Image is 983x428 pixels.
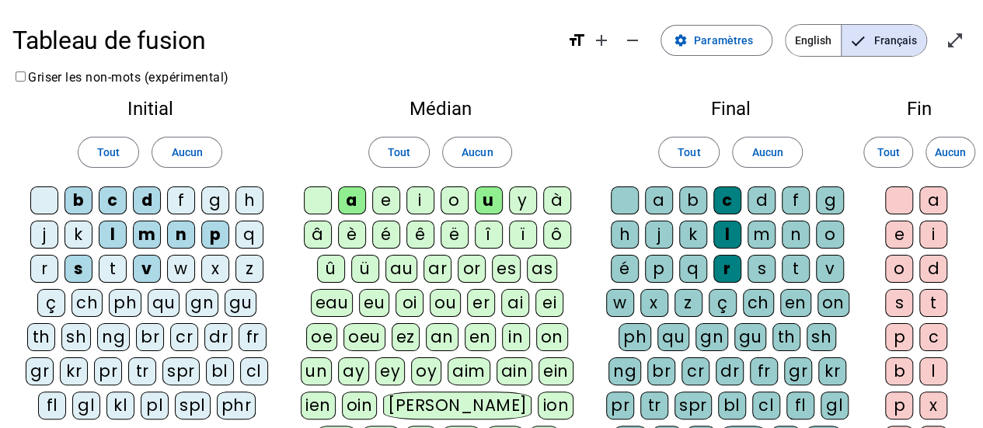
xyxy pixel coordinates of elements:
[694,31,753,50] span: Paramètres
[679,255,707,283] div: q
[148,289,180,317] div: qu
[919,357,947,385] div: l
[304,221,332,249] div: â
[782,221,810,249] div: n
[885,391,913,419] div: p
[678,143,700,162] span: Tout
[543,186,571,214] div: à
[338,221,366,249] div: è
[424,255,451,283] div: ar
[502,323,530,351] div: in
[64,221,92,249] div: k
[713,186,741,214] div: c
[235,186,263,214] div: h
[786,25,841,56] span: English
[752,391,780,419] div: cl
[611,255,639,283] div: é
[458,255,486,283] div: or
[385,255,417,283] div: au
[372,186,400,214] div: e
[442,137,512,168] button: Aucun
[821,391,849,419] div: gl
[475,186,503,214] div: u
[300,99,580,118] h2: Médian
[99,221,127,249] div: l
[78,137,139,168] button: Tout
[201,221,229,249] div: p
[448,357,490,385] div: aim
[640,289,668,317] div: x
[167,255,195,283] div: w
[681,357,709,385] div: cr
[342,391,378,419] div: oin
[611,221,639,249] div: h
[661,25,772,56] button: Paramètres
[441,221,469,249] div: ë
[133,221,161,249] div: m
[441,186,469,214] div: o
[338,186,366,214] div: a
[647,357,675,385] div: br
[465,323,496,351] div: en
[716,357,744,385] div: dr
[97,323,130,351] div: ng
[225,289,256,317] div: gu
[30,221,58,249] div: j
[235,221,263,249] div: q
[64,255,92,283] div: s
[786,391,814,419] div: fl
[919,323,947,351] div: c
[592,31,611,50] mat-icon: add
[675,289,702,317] div: z
[605,99,856,118] h2: Final
[785,24,927,57] mat-button-toggle-group: Language selection
[784,357,812,385] div: gr
[25,99,275,118] h2: Initial
[885,221,913,249] div: e
[536,323,568,351] div: on
[619,323,651,351] div: ph
[713,255,741,283] div: r
[368,137,430,168] button: Tout
[141,391,169,419] div: pl
[885,255,913,283] div: o
[877,143,899,162] span: Tout
[30,255,58,283] div: r
[462,143,493,162] span: Aucun
[317,255,345,283] div: û
[818,357,846,385] div: kr
[645,221,673,249] div: j
[919,289,947,317] div: t
[338,357,369,385] div: ay
[535,289,563,317] div: ei
[919,255,947,283] div: d
[732,137,802,168] button: Aucun
[640,391,668,419] div: tr
[946,31,964,50] mat-icon: open_in_full
[133,255,161,283] div: v
[26,357,54,385] div: gr
[406,221,434,249] div: ê
[939,25,971,56] button: Entrer en plein écran
[509,221,537,249] div: ï
[372,221,400,249] div: é
[99,186,127,214] div: c
[171,143,202,162] span: Aucun
[743,289,774,317] div: ch
[38,391,66,419] div: fl
[475,221,503,249] div: î
[709,289,737,317] div: ç
[311,289,354,317] div: eau
[842,25,926,56] span: Français
[72,391,100,419] div: gl
[430,289,461,317] div: ou
[167,186,195,214] div: f
[217,391,256,419] div: phr
[816,221,844,249] div: o
[396,289,424,317] div: oi
[606,391,634,419] div: pr
[608,357,641,385] div: ng
[467,289,495,317] div: er
[674,33,688,47] mat-icon: settings
[16,71,26,82] input: Griser les non-mots (expérimental)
